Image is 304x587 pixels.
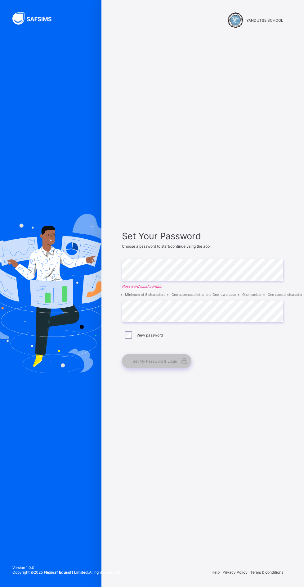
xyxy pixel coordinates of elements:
em: Password must contain [122,284,283,289]
span: Privacy Policy [222,570,248,575]
img: SAFSIMS Logo [12,12,59,25]
label: View password [136,333,163,337]
img: YANDUTSE SCHOOL [228,12,243,28]
li: Minimum of 8 characters [125,292,165,297]
span: Set My Password & Login [133,359,177,364]
span: Version 1.0.0 [12,565,121,570]
li: One special character [268,292,302,297]
span: Set Your Password [122,231,283,241]
span: Help [212,570,220,575]
li: One number [242,292,262,297]
strong: Flexisaf Edusoft Limited. [44,570,89,575]
span: Terms & conditions [250,570,283,575]
span: Copyright © 2025 All rights reserved. [12,570,121,575]
span: YANDUTSE SCHOOL [246,18,283,23]
li: One uppercase letter and One lowercase [172,292,236,297]
span: Choose a password to start/continue using the app [122,244,210,249]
